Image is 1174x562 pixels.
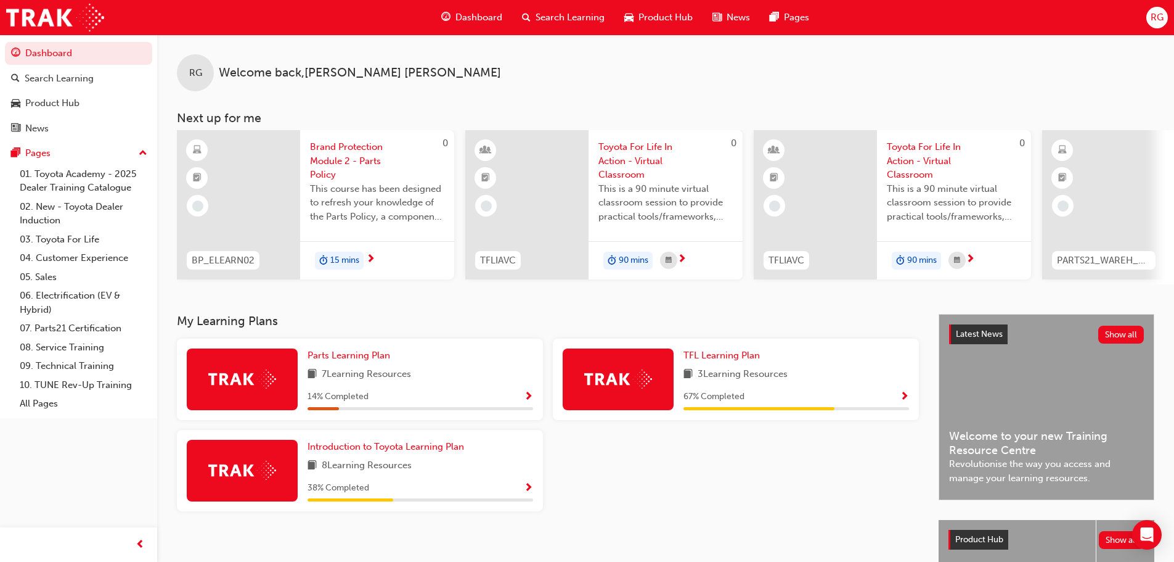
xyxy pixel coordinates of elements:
span: learningResourceType_ELEARNING-icon [1058,143,1067,159]
span: News [727,10,750,25]
span: RG [1151,10,1164,25]
a: 02. New - Toyota Dealer Induction [15,197,152,230]
a: news-iconNews [703,5,760,30]
a: Product HubShow all [948,530,1144,550]
h3: My Learning Plans [177,314,919,328]
span: next-icon [966,254,975,265]
span: Welcome to your new Training Resource Centre [949,429,1144,457]
span: up-icon [139,146,147,162]
span: learningResourceType_INSTRUCTOR_LED-icon [770,143,778,159]
span: learningRecordVerb_NONE-icon [1058,200,1069,212]
span: Product Hub [638,10,693,25]
span: TFLIAVC [480,254,516,268]
span: TFLIAVC [768,254,804,268]
span: news-icon [712,10,722,25]
span: 0 [1019,138,1025,149]
button: Show Progress [524,481,533,496]
a: 0TFLIAVCToyota For Life In Action - Virtual ClassroomThis is a 90 minute virtual classroom sessio... [754,130,1031,279]
span: guage-icon [441,10,450,25]
button: Show all [1099,531,1145,549]
button: Pages [5,142,152,165]
a: 04. Customer Experience [15,249,152,268]
div: Product Hub [25,96,79,110]
span: Revolutionise the way you access and manage your learning resources. [949,457,1144,485]
a: 0BP_ELEARN02Brand Protection Module 2 - Parts PolicyThis course has been designed to refresh your... [177,130,454,279]
span: Show Progress [900,392,909,403]
span: RG [189,66,202,80]
span: pages-icon [770,10,779,25]
span: booktick-icon [193,170,202,186]
a: Dashboard [5,42,152,65]
span: pages-icon [11,148,20,159]
span: Dashboard [455,10,502,25]
span: learningResourceType_INSTRUCTOR_LED-icon [481,143,490,159]
a: Parts Learning Plan [308,349,395,363]
a: 05. Sales [15,268,152,287]
span: booktick-icon [770,170,778,186]
span: TFL Learning Plan [683,350,760,361]
button: RG [1146,7,1168,28]
span: Pages [784,10,809,25]
img: Trak [584,370,652,389]
span: next-icon [677,254,687,265]
span: Product Hub [955,534,1003,545]
span: This is a 90 minute virtual classroom session to provide practical tools/frameworks, behaviours a... [598,182,733,224]
a: 09. Technical Training [15,357,152,376]
div: Pages [25,146,51,160]
img: Trak [208,370,276,389]
span: car-icon [624,10,634,25]
span: This course has been designed to refresh your knowledge of the Parts Policy, a component of the D... [310,182,444,224]
a: 10. TUNE Rev-Up Training [15,376,152,395]
a: 0TFLIAVCToyota For Life In Action - Virtual ClassroomThis is a 90 minute virtual classroom sessio... [465,130,743,279]
span: book-icon [683,367,693,382]
span: Show Progress [524,392,533,403]
span: search-icon [11,73,20,85]
button: DashboardSearch LearningProduct HubNews [5,39,152,142]
span: car-icon [11,98,20,109]
span: prev-icon [136,537,145,553]
span: Toyota For Life In Action - Virtual Classroom [887,140,1021,182]
span: learningRecordVerb_NONE-icon [769,200,780,212]
span: learningRecordVerb_NONE-icon [481,200,492,212]
h3: Next up for me [157,111,1174,125]
span: Introduction to Toyota Learning Plan [308,441,464,452]
a: 08. Service Training [15,338,152,357]
span: 8 Learning Resources [322,458,412,474]
span: booktick-icon [481,170,490,186]
span: 15 mins [330,254,359,268]
span: book-icon [308,367,317,382]
span: 7 Learning Resources [322,367,411,382]
span: Search Learning [536,10,605,25]
span: booktick-icon [1058,170,1067,186]
span: 90 mins [907,254,937,268]
img: Trak [6,4,104,31]
div: Search Learning [25,72,94,86]
a: Search Learning [5,67,152,90]
span: Show Progress [524,483,533,494]
span: Latest News [956,329,1003,339]
span: 90 mins [619,254,648,268]
span: search-icon [522,10,531,25]
a: car-iconProduct Hub [614,5,703,30]
a: Latest NewsShow all [949,324,1144,344]
span: next-icon [366,254,375,265]
span: learningRecordVerb_NONE-icon [192,200,203,212]
div: News [25,122,49,136]
span: duration-icon [896,253,905,269]
a: 07. Parts21 Certification [15,319,152,338]
span: BP_ELEARN02 [192,254,255,268]
button: Show all [1098,326,1144,344]
button: Show Progress [524,389,533,405]
span: 38 % Completed [308,481,369,495]
a: 01. Toyota Academy - 2025 Dealer Training Catalogue [15,165,152,197]
span: Brand Protection Module 2 - Parts Policy [310,140,444,182]
a: All Pages [15,394,152,413]
button: Show Progress [900,389,909,405]
span: PARTS21_WAREH_N1021_EL [1057,254,1151,268]
a: guage-iconDashboard [431,5,512,30]
img: Trak [208,461,276,480]
a: search-iconSearch Learning [512,5,614,30]
a: pages-iconPages [760,5,819,30]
